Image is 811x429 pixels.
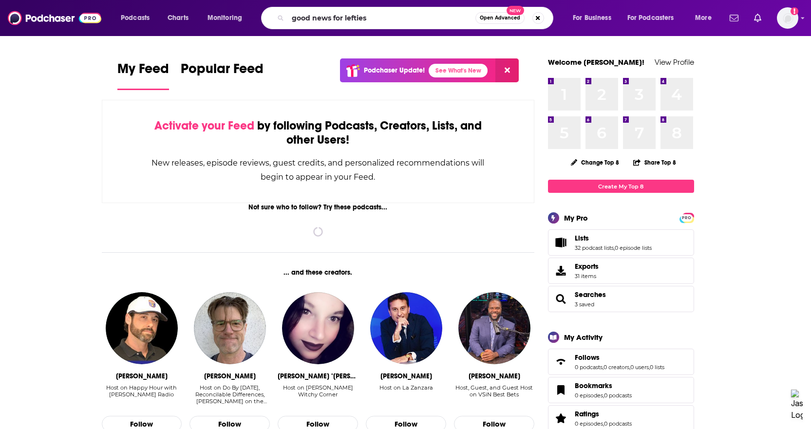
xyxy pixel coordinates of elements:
button: Change Top 8 [565,156,625,168]
span: Searches [548,286,694,312]
a: Searches [575,290,606,299]
span: 31 items [575,273,599,280]
a: My Feed [117,60,169,90]
div: Host on Pagan's Witchy Corner [278,384,358,405]
a: Follows [551,355,571,369]
div: Host on Happy Hour with Johnny Radio [102,384,182,405]
div: New releases, episode reviews, guest credits, and personalized recommendations will begin to appe... [151,156,486,184]
a: Bookmarks [551,383,571,397]
a: 0 podcasts [575,364,603,371]
a: 0 episode lists [615,244,652,251]
a: Follows [575,353,664,362]
svg: Add a profile image [791,7,798,15]
span: Podcasts [121,11,150,25]
span: Follows [548,349,694,375]
div: Host on Happy Hour with [PERSON_NAME] Radio [102,384,182,398]
div: Merlin Mann [204,372,256,380]
span: New [507,6,524,15]
img: Merlin Mann [194,292,266,364]
span: , [603,420,604,427]
a: PRO [681,214,693,221]
span: For Business [573,11,611,25]
div: Host on [PERSON_NAME] Witchy Corner [278,384,358,398]
p: Podchaser Update! [364,66,425,75]
div: ... and these creators. [102,268,535,277]
span: , [603,392,604,399]
img: David Parenzo [370,292,442,364]
a: 0 episodes [575,392,603,399]
a: Ratings [575,410,632,418]
a: Ratings [551,411,571,425]
div: Host, Guest, and Guest Host on VSiN Best Bets [454,384,534,398]
img: John Hardin [106,292,178,364]
span: Follows [575,353,600,362]
button: open menu [201,10,255,26]
div: Search podcasts, credits, & more... [270,7,563,29]
span: , [614,244,615,251]
span: Monitoring [207,11,242,25]
a: 0 podcasts [604,420,632,427]
button: open menu [621,10,688,26]
a: Lists [551,236,571,249]
button: Open AdvancedNew [475,12,525,24]
span: Bookmarks [575,381,612,390]
div: Femi Abebefe [469,372,520,380]
a: Searches [551,292,571,306]
div: Host on Do By Friday, Reconcilable Differences, Roderick on the Line, Back to Work, and You Look ... [189,384,270,405]
a: Show notifications dropdown [726,10,742,26]
div: Not sure who to follow? Try these podcasts... [102,203,535,211]
a: See What's New [429,64,488,77]
a: 3 saved [575,301,594,308]
div: Host on La Zanzara [379,384,433,405]
img: Femi Abebefe [458,292,530,364]
a: Show notifications dropdown [750,10,765,26]
span: My Feed [117,60,169,83]
button: open menu [688,10,724,26]
span: For Podcasters [627,11,674,25]
a: Welcome [PERSON_NAME]! [548,57,644,67]
span: Popular Feed [181,60,264,83]
a: Charts [161,10,194,26]
img: Podchaser - Follow, Share and Rate Podcasts [8,9,101,27]
span: Lists [548,229,694,256]
span: Bookmarks [548,377,694,403]
div: My Activity [564,333,603,342]
button: open menu [566,10,623,26]
span: Activate your Feed [154,118,254,133]
span: Lists [575,234,589,242]
a: Popular Feed [181,60,264,90]
input: Search podcasts, credits, & more... [288,10,475,26]
button: open menu [114,10,162,26]
span: Ratings [575,410,599,418]
span: Exports [575,262,599,271]
a: 0 creators [604,364,629,371]
a: 32 podcast lists [575,244,614,251]
span: More [695,11,712,25]
a: 0 podcasts [604,392,632,399]
div: David Parenzo [380,372,432,380]
div: John Hardin [116,372,168,380]
div: by following Podcasts, Creators, Lists, and other Users! [151,119,486,147]
div: Host on La Zanzara [379,384,433,391]
div: Host on Do By [DATE], Reconcilable Differences, [PERSON_NAME] on the Line, Back to Work, and You ... [189,384,270,405]
span: Exports [551,264,571,278]
button: Share Top 8 [633,153,677,172]
span: , [649,364,650,371]
a: Create My Top 8 [548,180,694,193]
a: View Profile [655,57,694,67]
img: Brittany "Pagan" Adkins [282,292,354,364]
span: Logged in as RebRoz5 [777,7,798,29]
img: User Profile [777,7,798,29]
span: PRO [681,214,693,222]
a: 0 users [630,364,649,371]
span: Open Advanced [480,16,520,20]
span: Charts [168,11,189,25]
